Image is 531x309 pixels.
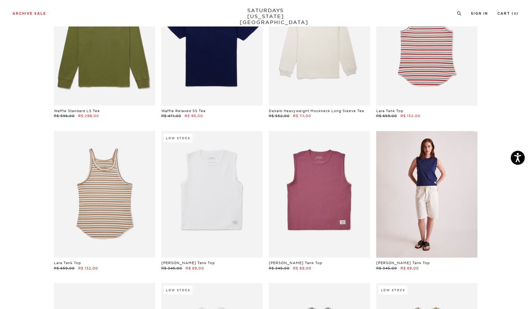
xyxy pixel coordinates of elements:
[293,266,311,270] span: R$ 69,00
[161,261,215,265] a: [PERSON_NAME] Tank Top
[161,266,182,270] span: R$ 345,00
[376,266,397,270] span: R$ 345,00
[78,266,98,270] span: R$ 132,00
[269,114,290,118] span: R$ 552,00
[185,114,203,118] span: R$ 95,00
[164,134,192,142] div: Low Stock
[54,261,81,265] a: Lara Tank Top
[12,12,46,15] a: Archive Sale
[161,109,206,113] a: Waffle Relaxed SS Tee
[401,114,420,118] span: R$ 132,00
[471,12,488,15] a: Sign In
[269,266,290,270] span: R$ 345,00
[376,114,397,118] span: R$ 659,00
[78,114,99,118] span: R$ 298,00
[497,12,519,15] a: Cart (0)
[269,261,322,265] a: [PERSON_NAME] Tank Top
[376,109,403,113] a: Lara Tank Top
[376,261,430,265] a: [PERSON_NAME] Tank Top
[54,109,100,113] a: Waffle Standard LS Tee
[514,12,516,15] small: 0
[293,114,311,118] span: R$ 111,00
[240,7,291,25] a: SATURDAYS[US_STATE][GEOGRAPHIC_DATA]
[164,286,192,294] div: Low Stock
[186,266,204,270] span: R$ 69,00
[379,286,407,294] div: Low Stock
[401,266,419,270] span: R$ 69,00
[54,114,75,118] span: R$ 596,00
[269,109,364,113] a: Dekalb Heavyweight Mockneck Long Sleeve Tee
[54,266,75,270] span: R$ 659,00
[161,114,181,118] span: R$ 471,00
